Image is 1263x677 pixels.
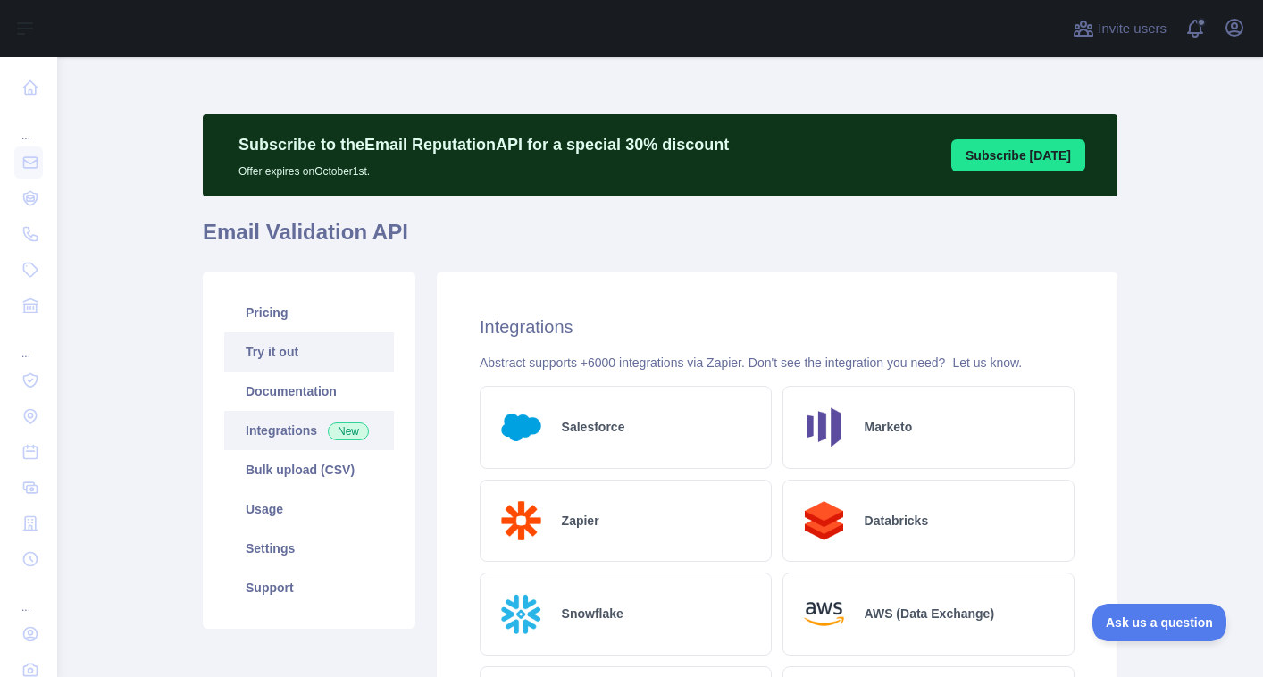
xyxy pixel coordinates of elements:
[224,293,394,332] a: Pricing
[14,579,43,614] div: ...
[562,512,599,530] h2: Zapier
[1092,604,1227,641] iframe: Toggle Customer Support
[480,314,1075,339] h2: Integrations
[1098,19,1167,39] span: Invite users
[495,588,548,640] img: Logo
[865,418,913,436] h2: Marketo
[495,495,548,547] img: Logo
[224,332,394,372] a: Try it out
[224,489,394,529] a: Usage
[952,355,1022,370] a: Let us know.
[798,495,850,547] img: Logo
[14,107,43,143] div: ...
[14,325,43,361] div: ...
[951,139,1085,171] button: Subscribe [DATE]
[224,411,394,450] a: Integrations New
[798,401,850,454] img: Logo
[865,512,929,530] h2: Databricks
[1069,14,1170,43] button: Invite users
[224,450,394,489] a: Bulk upload (CSV)
[495,401,548,454] img: Logo
[562,418,625,436] h2: Salesforce
[328,422,369,440] span: New
[224,372,394,411] a: Documentation
[224,529,394,568] a: Settings
[562,605,623,623] h2: Snowflake
[798,588,850,640] img: Logo
[865,605,994,623] h2: AWS (Data Exchange)
[238,157,729,179] p: Offer expires on October 1st.
[238,132,729,157] p: Subscribe to the Email Reputation API for a special 30 % discount
[224,568,394,607] a: Support
[203,218,1117,261] h1: Email Validation API
[480,354,1075,372] div: Abstract supports +6000 integrations via Zapier. Don't see the integration you need?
